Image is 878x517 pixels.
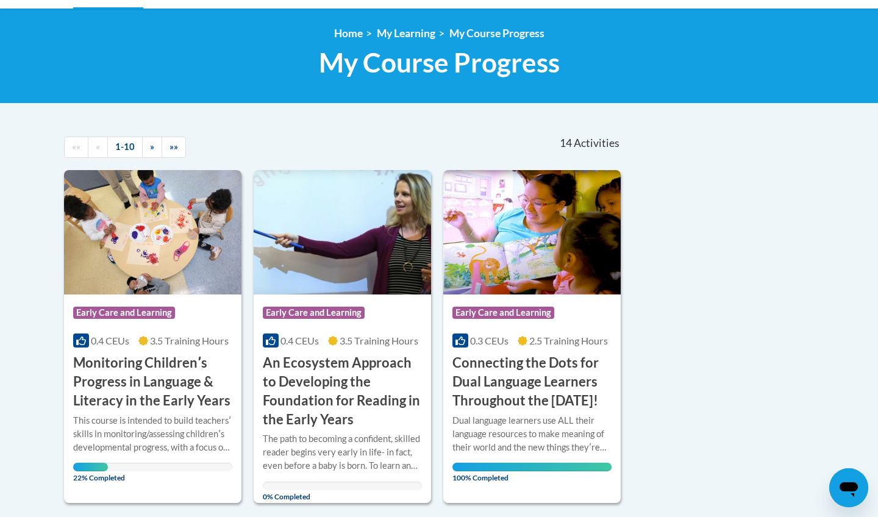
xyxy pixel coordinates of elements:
[73,307,175,319] span: Early Care and Learning
[319,46,560,79] span: My Course Progress
[73,354,232,410] h3: Monitoring Childrenʹs Progress in Language & Literacy in the Early Years
[64,170,241,294] img: Course Logo
[64,137,88,158] a: Begining
[73,414,232,454] div: This course is intended to build teachersʹ skills in monitoring/assessing childrenʹs developmenta...
[263,354,422,429] h3: An Ecosystem Approach to Developing the Foundation for Reading in the Early Years
[162,137,186,158] a: End
[88,137,108,158] a: Previous
[443,170,621,294] img: Course Logo
[170,141,178,152] span: »»
[150,141,154,152] span: »
[107,137,143,158] a: 1-10
[254,170,431,294] img: Course Logo
[334,27,363,40] a: Home
[574,137,619,150] span: Activities
[280,335,319,346] span: 0.4 CEUs
[263,307,365,319] span: Early Care and Learning
[91,335,129,346] span: 0.4 CEUs
[142,137,162,158] a: Next
[263,432,422,472] div: The path to becoming a confident, skilled reader begins very early in life- in fact, even before ...
[443,170,621,503] a: Course LogoEarly Care and Learning0.3 CEUs2.5 Training Hours Connecting the Dots for Dual Languag...
[64,170,241,503] a: Course LogoEarly Care and Learning0.4 CEUs3.5 Training Hours Monitoring Childrenʹs Progress in La...
[340,335,418,346] span: 3.5 Training Hours
[529,335,608,346] span: 2.5 Training Hours
[377,27,435,40] a: My Learning
[96,141,100,152] span: «
[829,468,868,507] iframe: Button to launch messaging window
[150,335,229,346] span: 3.5 Training Hours
[449,27,544,40] a: My Course Progress
[452,463,612,471] div: Your progress
[452,414,612,454] div: Dual language learners use ALL their language resources to make meaning of their world and the ne...
[73,463,108,482] span: 22% Completed
[470,335,509,346] span: 0.3 CEUs
[452,307,554,319] span: Early Care and Learning
[72,141,80,152] span: ««
[452,463,612,482] span: 100% Completed
[560,137,572,150] span: 14
[73,463,108,471] div: Your progress
[254,170,431,503] a: Course LogoEarly Care and Learning0.4 CEUs3.5 Training Hours An Ecosystem Approach to Developing ...
[452,354,612,410] h3: Connecting the Dots for Dual Language Learners Throughout the [DATE]!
